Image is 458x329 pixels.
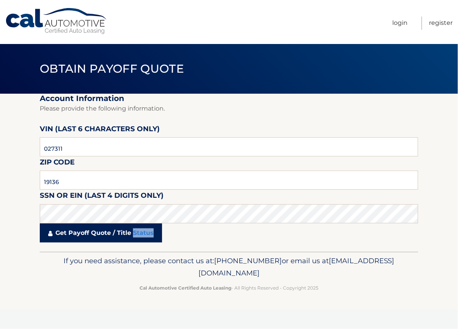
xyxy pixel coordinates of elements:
[40,123,160,137] label: VIN (last 6 characters only)
[40,223,162,243] a: Get Payoff Quote / Title Status
[45,255,413,279] p: If you need assistance, please contact us at: or email us at
[40,103,418,114] p: Please provide the following information.
[40,62,184,76] span: Obtain Payoff Quote
[40,190,164,204] label: SSN or EIN (last 4 digits only)
[140,285,231,291] strong: Cal Automotive Certified Auto Leasing
[40,156,75,171] label: Zip Code
[5,8,108,35] a: Cal Automotive
[393,16,408,30] a: Login
[429,16,453,30] a: Register
[45,284,413,292] p: - All Rights Reserved - Copyright 2025
[40,94,418,103] h2: Account Information
[214,256,282,265] span: [PHONE_NUMBER]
